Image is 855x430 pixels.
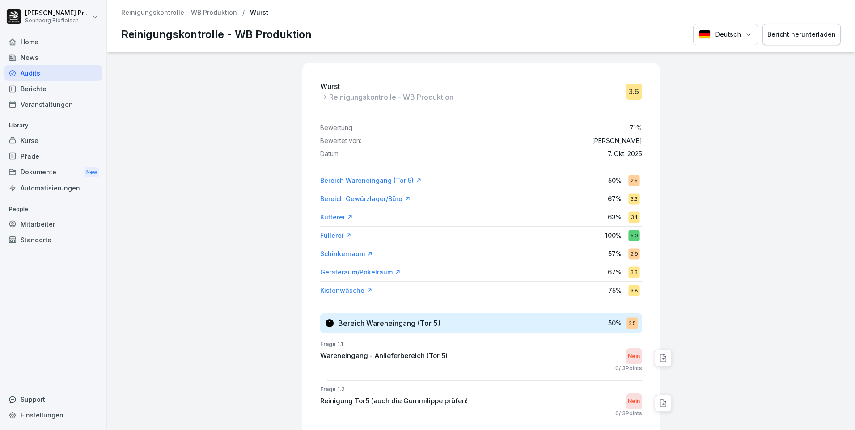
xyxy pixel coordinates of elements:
p: 100 % [605,231,622,240]
p: 50 % [608,318,622,328]
a: Füllerei [320,231,351,240]
a: Einstellungen [4,407,102,423]
a: Home [4,34,102,50]
p: Reinigungskontrolle - WB Produktion [121,26,312,42]
a: Kistenwäsche [320,286,372,295]
div: Nein [626,348,642,364]
p: 0 / 3 Points [615,364,642,372]
div: 2.9 [628,248,639,259]
img: Deutsch [699,30,711,39]
a: Bereich Gewürzlager/Büro [320,194,411,203]
a: Berichte [4,81,102,97]
button: Language [693,24,758,46]
a: Audits [4,65,102,81]
a: Bereich Wareneingang (Tor 5) [320,176,422,185]
p: Wareneingang - Anlieferbereich (Tor 5) [320,351,448,361]
p: 63 % [608,212,622,222]
p: Wurst [250,9,268,17]
a: Standorte [4,232,102,248]
div: 2.5 [626,317,638,329]
div: 3.8 [628,285,639,296]
a: Automatisierungen [4,180,102,196]
div: 5.0 [628,230,639,241]
p: 71 % [630,124,642,132]
h3: Bereich Wareneingang (Tor 5) [338,318,440,328]
p: 67 % [608,267,622,277]
p: Frage 1.2 [320,385,642,393]
p: Deutsch [715,30,741,40]
p: Datum: [320,150,340,158]
div: Support [4,392,102,407]
p: Reinigungskontrolle - WB Produktion [329,92,453,102]
div: Dokumente [4,164,102,181]
div: Bericht herunterladen [767,30,836,39]
a: Mitarbeiter [4,216,102,232]
p: Reinigung Tor5 (auch die Gummilippe prüfen! [320,396,468,406]
p: Sonnberg Biofleisch [25,17,90,24]
p: [PERSON_NAME] [592,137,642,145]
a: News [4,50,102,65]
a: Geräteraum/Pökelraum [320,268,401,277]
p: Frage 1.1 [320,340,642,348]
a: DokumenteNew [4,164,102,181]
p: 7. Okt. 2025 [608,150,642,158]
p: 67 % [608,194,622,203]
p: 75 % [608,286,622,295]
div: 3.6 [626,84,642,100]
p: 50 % [608,176,622,185]
div: 3.1 [628,211,639,223]
div: New [84,167,99,177]
p: Wurst [320,81,453,92]
div: 3.3 [628,266,639,278]
p: 57 % [608,249,622,258]
p: Bewertung: [320,124,354,132]
p: / [242,9,245,17]
a: Kurse [4,133,102,148]
a: Reinigungskontrolle - WB Produktion [121,9,237,17]
div: Nein [626,393,642,409]
a: Kutterei [320,213,353,222]
a: Veranstaltungen [4,97,102,112]
div: 3.3 [628,193,639,204]
div: 1 [326,319,334,327]
div: 2.5 [628,175,639,186]
button: Bericht herunterladen [762,24,841,46]
a: Schinkenraum [320,249,373,258]
p: Library [4,118,102,133]
a: Pfade [4,148,102,164]
p: [PERSON_NAME] Preßlauer [25,9,90,17]
p: 0 / 3 Points [615,409,642,417]
p: People [4,202,102,216]
p: Bewertet von: [320,137,361,145]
